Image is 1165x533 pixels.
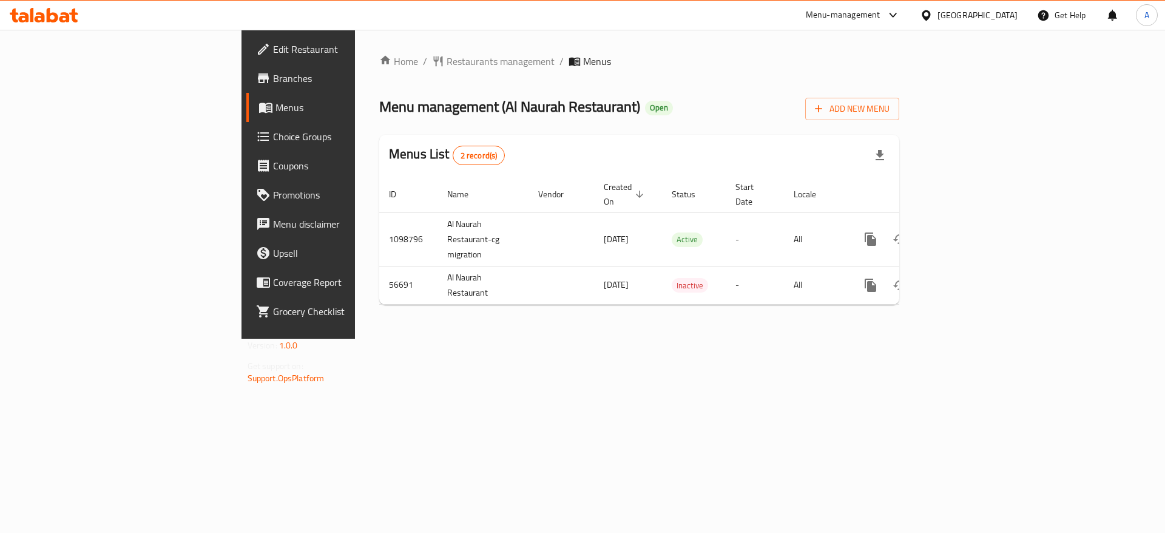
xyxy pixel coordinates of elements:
[726,212,784,266] td: -
[273,158,427,173] span: Coupons
[604,231,629,247] span: [DATE]
[865,141,894,170] div: Export file
[784,266,846,304] td: All
[672,187,711,202] span: Status
[794,187,832,202] span: Locale
[604,180,647,209] span: Created On
[672,233,703,246] span: Active
[379,93,640,120] span: Menu management ( Al Naurah Restaurant )
[246,209,436,239] a: Menu disclaimer
[246,35,436,64] a: Edit Restaurant
[447,54,555,69] span: Restaurants management
[856,271,885,300] button: more
[389,145,505,165] h2: Menus List
[437,212,528,266] td: Al Naurah Restaurant-cg migration
[273,71,427,86] span: Branches
[246,180,436,209] a: Promotions
[379,54,899,69] nav: breadcrumb
[273,42,427,56] span: Edit Restaurant
[453,150,505,161] span: 2 record(s)
[583,54,611,69] span: Menus
[389,187,412,202] span: ID
[246,239,436,268] a: Upsell
[246,268,436,297] a: Coverage Report
[735,180,769,209] span: Start Date
[645,103,673,113] span: Open
[805,98,899,120] button: Add New Menu
[1144,8,1149,22] span: A
[273,246,427,260] span: Upsell
[559,54,564,69] li: /
[273,275,427,290] span: Coverage Report
[273,304,427,319] span: Grocery Checklist
[273,129,427,144] span: Choice Groups
[273,188,427,202] span: Promotions
[279,338,298,353] span: 1.0.0
[784,212,846,266] td: All
[885,271,914,300] button: Change Status
[856,225,885,254] button: more
[604,277,629,293] span: [DATE]
[432,54,555,69] a: Restaurants management
[846,176,982,213] th: Actions
[246,93,436,122] a: Menus
[885,225,914,254] button: Change Status
[806,8,880,22] div: Menu-management
[645,101,673,115] div: Open
[447,187,484,202] span: Name
[726,266,784,304] td: -
[246,297,436,326] a: Grocery Checklist
[437,266,528,304] td: Al Naurah Restaurant
[273,217,427,231] span: Menu disclaimer
[246,151,436,180] a: Coupons
[246,122,436,151] a: Choice Groups
[379,176,982,305] table: enhanced table
[248,338,277,353] span: Version:
[248,370,325,386] a: Support.OpsPlatform
[672,279,708,293] span: Inactive
[538,187,579,202] span: Vendor
[453,146,505,165] div: Total records count
[275,100,427,115] span: Menus
[815,101,890,117] span: Add New Menu
[246,64,436,93] a: Branches
[937,8,1018,22] div: [GEOGRAPHIC_DATA]
[248,358,303,374] span: Get support on:
[672,233,703,247] div: Active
